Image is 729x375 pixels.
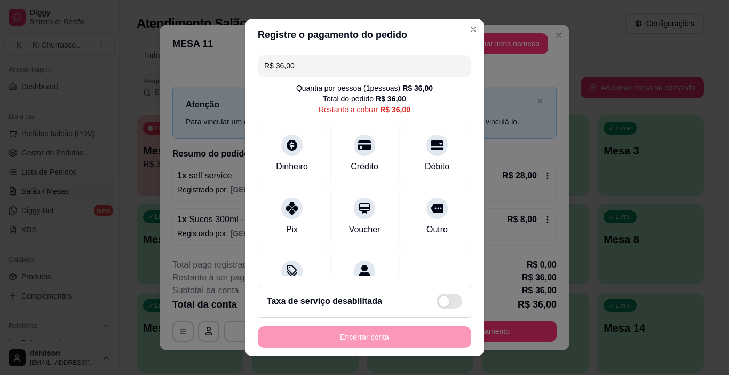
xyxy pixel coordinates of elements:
div: Quantia por pessoa ( 1 pessoas) [296,83,433,93]
div: Débito [425,160,449,173]
div: Restante a cobrar [319,104,410,115]
div: Voucher [349,223,381,236]
div: R$ 36,00 [380,104,410,115]
div: Pix [286,223,298,236]
div: R$ 36,00 [376,93,406,104]
header: Registre o pagamento do pedido [245,19,484,51]
div: R$ 36,00 [402,83,433,93]
div: Crédito [351,160,378,173]
h2: Taxa de serviço desabilitada [267,295,382,308]
div: Total do pedido [323,93,406,104]
input: Ex.: hambúrguer de cordeiro [264,55,465,76]
div: Outro [426,223,448,236]
button: Close [465,21,482,38]
div: Dinheiro [276,160,308,173]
